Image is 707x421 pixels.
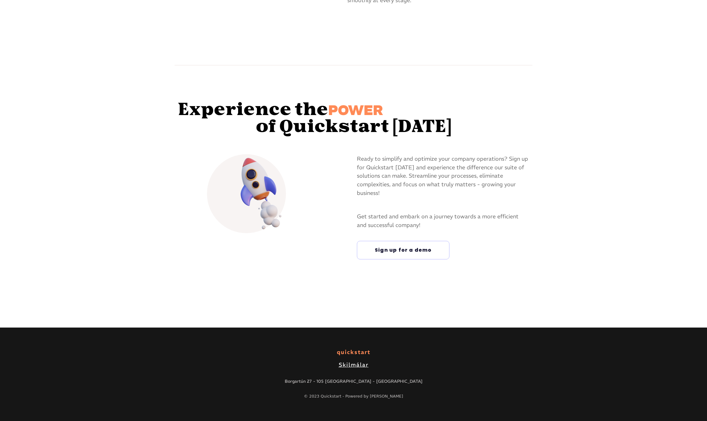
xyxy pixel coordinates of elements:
[178,102,383,119] h1: Experience the
[337,349,370,355] a: quickstart
[357,212,529,229] div: Get started and embark on a journey towards a more efficient and successful company!
[357,155,529,198] p: Ready to simplify and optimize your company operations? Sign up for Quickstart [DATE] and experie...
[256,119,452,136] h2: of Quickstart [DATE]
[339,362,369,368] a: Skilmálar
[328,101,383,119] span: power
[285,378,423,385] p: Borgartún 27 - 105 [GEOGRAPHIC_DATA] - [GEOGRAPHIC_DATA]
[304,393,403,399] div: © 2023 Quickstart - Powered by [PERSON_NAME]
[357,241,449,259] a: Sign up for a demo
